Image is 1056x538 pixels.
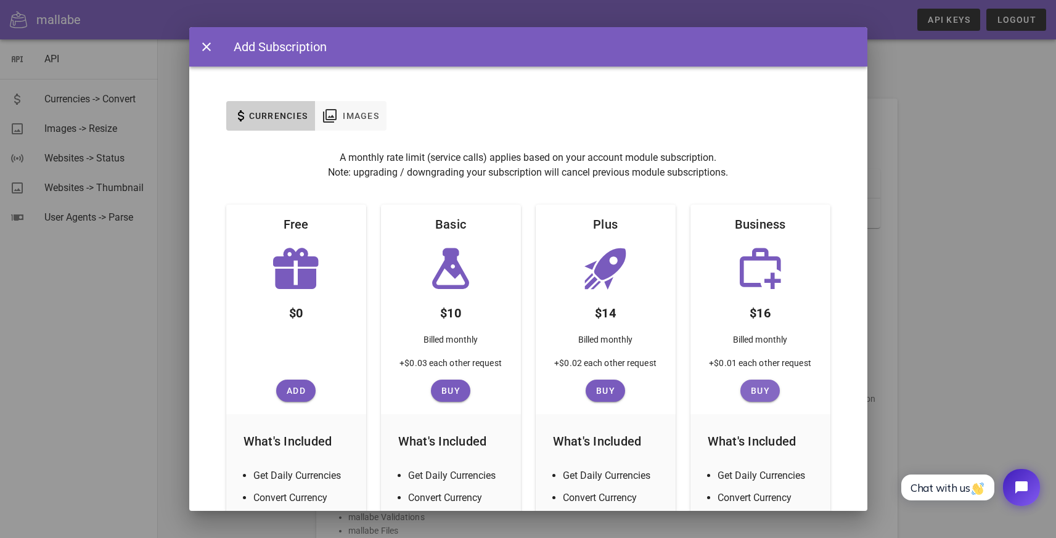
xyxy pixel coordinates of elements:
[342,111,379,121] span: Images
[276,380,316,402] button: Add
[591,386,620,396] span: Buy
[718,468,818,483] li: Get Daily Currencies
[226,101,316,131] button: Currencies
[414,328,488,356] div: Billed monthly
[253,491,354,505] li: Convert Currency
[390,356,512,380] div: +$0.03 each other request
[226,150,830,180] p: A monthly rate limit (service calls) applies based on your account module subscription. Note: upg...
[888,459,1050,516] iframe: Tidio Chat
[544,356,666,380] div: +$0.02 each other request
[221,38,327,56] div: Add Subscription
[725,205,796,244] div: Business
[583,205,628,244] div: Plus
[408,491,509,505] li: Convert Currency
[723,328,797,356] div: Billed monthly
[585,293,626,328] div: $14
[408,468,509,483] li: Get Daily Currencies
[568,328,642,356] div: Billed monthly
[698,422,823,461] div: What's Included
[740,293,780,328] div: $16
[388,422,514,461] div: What's Included
[436,386,465,396] span: Buy
[563,491,663,505] li: Convert Currency
[253,468,354,483] li: Get Daily Currencies
[431,380,470,402] button: Buy
[274,205,319,244] div: Free
[745,386,775,396] span: Buy
[586,380,625,402] button: Buy
[740,380,780,402] button: Buy
[425,205,476,244] div: Basic
[699,356,821,380] div: +$0.01 each other request
[279,293,313,328] div: $0
[563,468,663,483] li: Get Daily Currencies
[248,111,308,121] span: Currencies
[281,386,311,396] span: Add
[430,293,471,328] div: $10
[234,422,359,461] div: What's Included
[543,422,668,461] div: What's Included
[315,101,387,131] button: Images
[718,491,818,505] li: Convert Currency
